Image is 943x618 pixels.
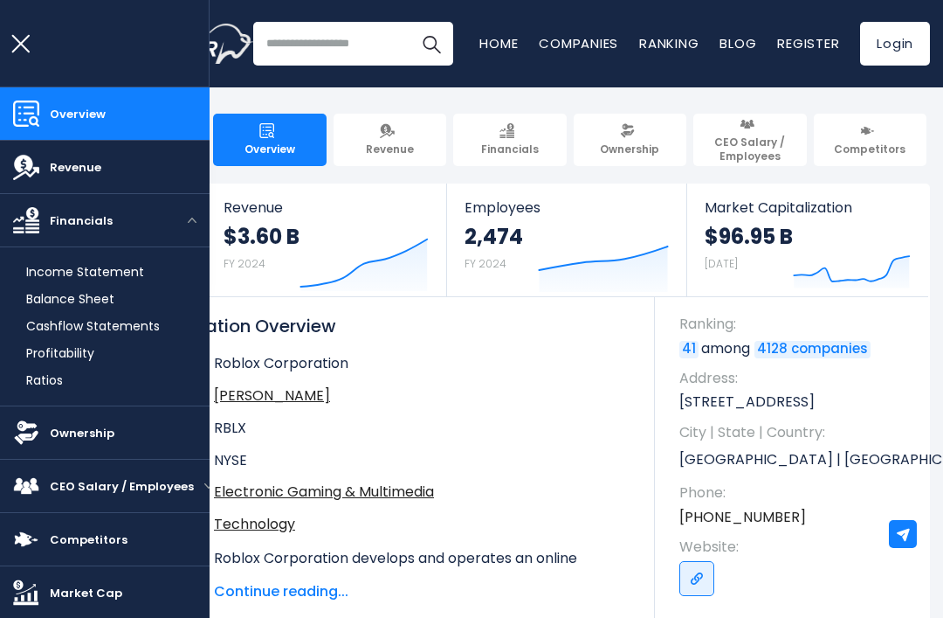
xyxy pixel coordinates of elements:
a: Overview [213,114,327,166]
a: Register [777,34,839,52]
small: FY 2024 [465,256,506,271]
span: Phone: [679,483,912,503]
a: Go to link [679,561,714,596]
a: Cashflow Statements [26,317,160,336]
a: Competitors [814,114,927,166]
span: CEO Salary / Employees [701,135,799,163]
span: Ownership [50,424,114,442]
a: Financials [453,114,567,166]
span: Market Cap [50,584,122,602]
span: Overview [244,142,295,156]
span: CEO Salary / Employees [50,477,194,496]
a: Electronic Gaming & Multimedia [214,482,434,502]
span: City | State | Country: [679,423,912,442]
td: NYSE [214,445,629,477]
a: ceo [214,385,330,406]
button: open menu [175,194,210,247]
td: Roblox Corporation [214,355,629,380]
span: Revenue [366,142,414,156]
span: Market Capitalization [705,199,911,216]
p: among [679,339,912,358]
span: Website: [679,538,912,557]
strong: $96.95 B [705,223,793,250]
strong: 2,474 [465,223,523,250]
span: Revenue [224,199,429,216]
span: Financials [50,212,113,230]
small: [DATE] [705,256,738,271]
span: Revenue [50,158,101,177]
img: Ownership [13,420,39,446]
a: Ranking [639,34,699,52]
span: Ranking: [679,315,912,334]
a: Employees 2,474 FY 2024 [447,184,687,296]
a: Revenue $3.60 B FY 2024 [206,184,446,296]
a: Income Statement [26,263,144,281]
a: Technology [214,514,295,534]
a: Blog [719,34,756,52]
a: Ratios [26,371,63,390]
a: 4128 companies [754,341,871,358]
span: Competitors [50,531,127,549]
a: Profitability [26,344,94,363]
a: Market Capitalization $96.95 B [DATE] [687,184,928,296]
a: Balance Sheet [26,290,114,309]
p: [GEOGRAPHIC_DATA] | [GEOGRAPHIC_DATA] | US [679,447,912,473]
span: Address: [679,369,912,388]
span: Employees [465,199,670,216]
p: [STREET_ADDRESS] [679,392,912,412]
td: RBLX [214,413,629,445]
span: Financials [481,142,539,156]
a: Companies [539,34,618,52]
strong: $3.60 B [224,223,299,250]
a: Ownership [574,114,687,166]
a: Home [479,34,518,52]
span: Continue reading... [214,581,629,602]
button: open menu [204,460,213,512]
a: Revenue [334,114,447,166]
span: Ownership [600,142,659,156]
a: [PHONE_NUMBER] [679,508,806,527]
a: 41 [679,341,699,358]
a: CEO Salary / Employees [693,114,807,166]
small: FY 2024 [224,256,265,271]
button: Search [410,22,453,66]
h1: Roblox Corporation Overview [83,315,629,337]
span: Overview [50,105,106,123]
span: Competitors [834,142,905,156]
a: Login [860,22,930,66]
